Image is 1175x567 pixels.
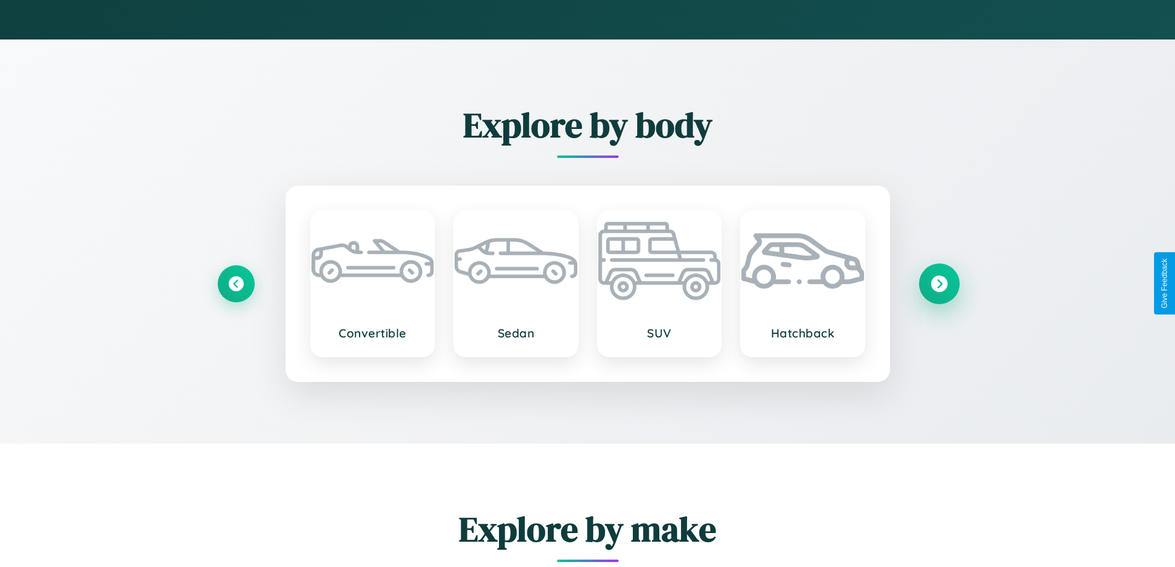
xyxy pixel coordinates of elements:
[218,101,958,149] h2: Explore by body
[754,326,852,341] h3: Hatchback
[611,326,709,341] h3: SUV
[467,326,565,341] h3: Sedan
[218,505,958,553] h2: Explore by make
[324,326,422,341] h3: Convertible
[1160,259,1169,308] div: Give Feedback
